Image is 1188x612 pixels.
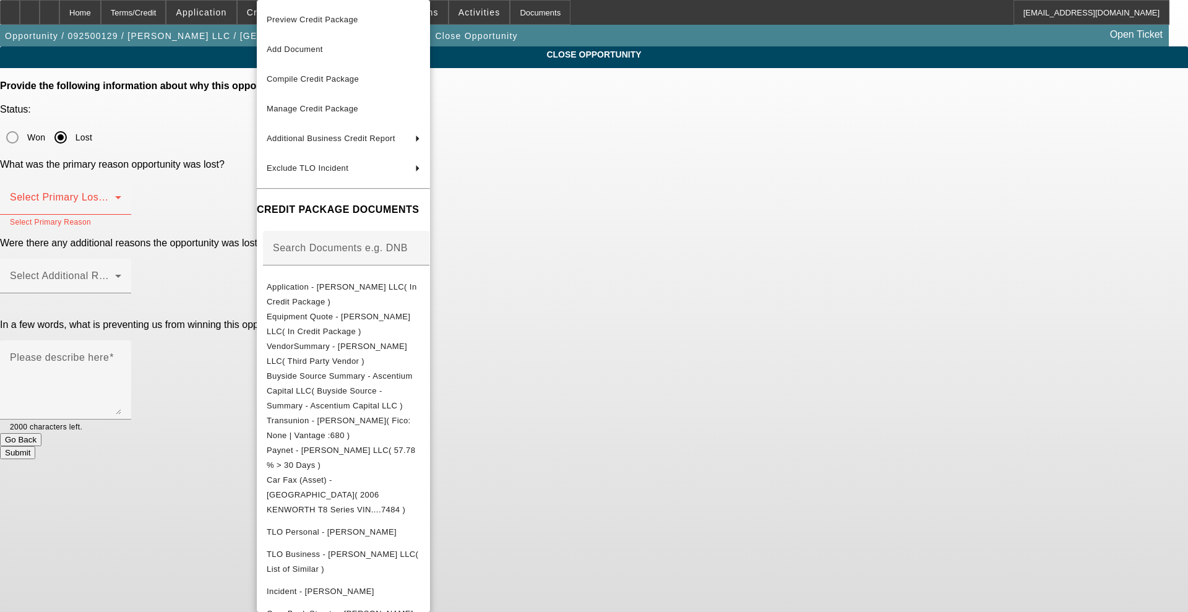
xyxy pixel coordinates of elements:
span: Additional Business Credit Report [267,134,395,143]
span: Add Document [267,45,323,54]
button: TLO Personal - Walton, James [257,517,430,547]
span: Buyside Source Summary - Ascentium Capital LLC( Buyside Source - Summary - Ascentium Capital LLC ) [267,371,413,410]
button: Application - JB Walton LLC( In Credit Package ) [257,280,430,309]
button: TLO Business - JB Walton LLC( List of Similar ) [257,547,430,577]
h4: CREDIT PACKAGE DOCUMENTS [257,202,430,217]
span: Equipment Quote - [PERSON_NAME] LLC( In Credit Package ) [267,312,410,336]
button: Buyside Source Summary - Ascentium Capital LLC( Buyside Source - Summary - Ascentium Capital LLC ) [257,369,430,413]
span: Paynet - [PERSON_NAME] LLC( 57.78 % > 30 Days ) [267,446,415,470]
button: Equipment Quote - JB Walton LLC( In Credit Package ) [257,309,430,339]
span: Manage Credit Package [267,104,358,113]
button: Paynet - JB Walton LLC( 57.78 % > 30 Days ) [257,443,430,473]
span: Car Fax (Asset) - [GEOGRAPHIC_DATA]( 2006 KENWORTH T8 Series VIN....7484 ) [267,475,405,514]
span: Exclude TLO Incident [267,163,348,173]
span: VendorSummary - [PERSON_NAME] LLC( Third Party Vendor ) [267,342,407,366]
span: Preview Credit Package [267,15,358,24]
button: VendorSummary - JB Walton LLC( Third Party Vendor ) [257,339,430,369]
span: Compile Credit Package [267,74,359,84]
button: Incident - Walton, James [257,577,430,606]
mat-label: Search Documents e.g. DNB [273,243,408,253]
span: Transunion - [PERSON_NAME]( Fico: None | Vantage :680 ) [267,416,411,440]
span: Incident - [PERSON_NAME] [267,587,374,596]
button: Transunion - Walton, James( Fico: None | Vantage :680 ) [257,413,430,443]
span: TLO Business - [PERSON_NAME] LLC( List of Similar ) [267,550,418,574]
span: TLO Personal - [PERSON_NAME] [267,527,397,537]
span: Application - [PERSON_NAME] LLC( In Credit Package ) [267,282,417,306]
button: Car Fax (Asset) - KENWORTH( 2006 KENWORTH T8 Series VIN....7484 ) [257,473,430,517]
